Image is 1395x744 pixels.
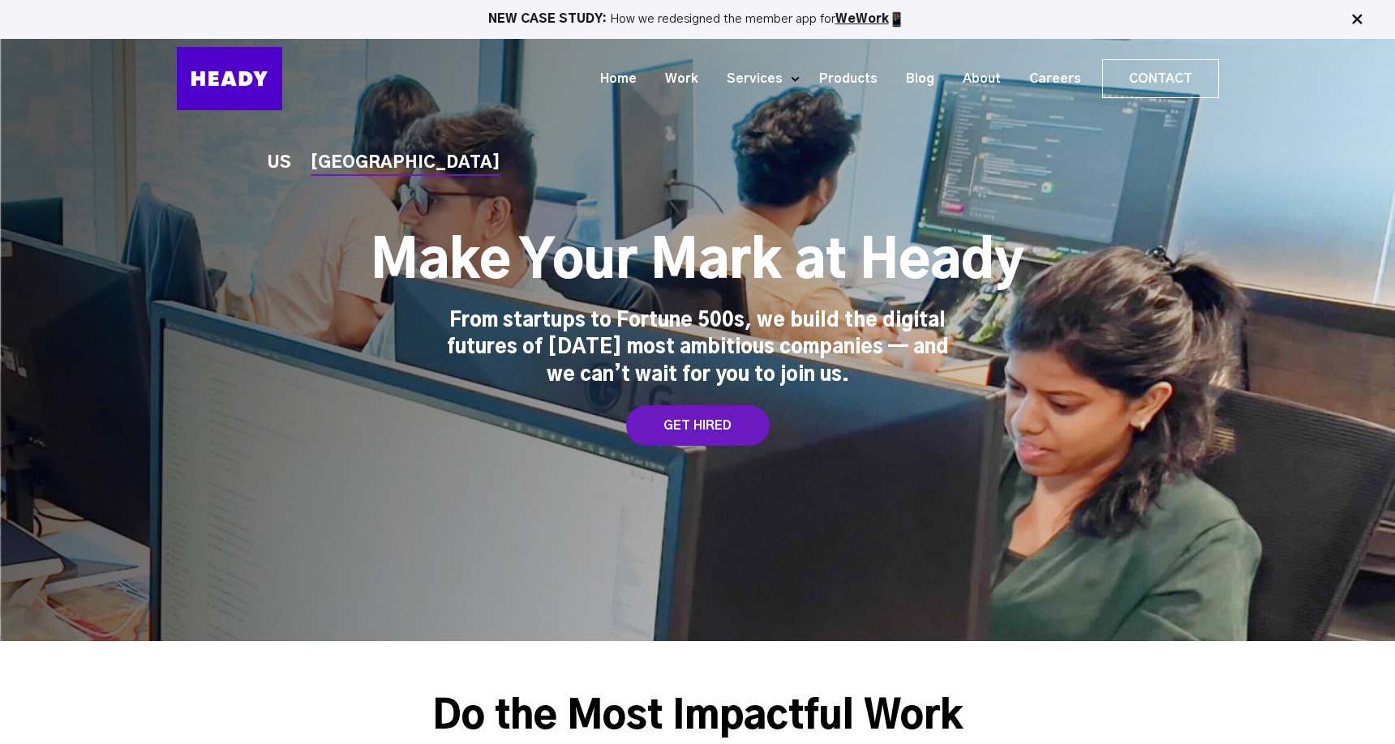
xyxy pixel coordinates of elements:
a: WeWork [835,13,889,25]
div: Navigation Menu [298,59,1219,98]
a: Services [706,64,791,94]
img: Heady_Logo_Web-01 (1) [177,47,282,110]
img: Close Bar [1349,11,1365,28]
strong: NEW CASE STUDY: [488,13,610,25]
a: About [942,64,1009,94]
a: Work [645,64,706,94]
a: Blog [886,64,942,94]
a: US [268,155,291,172]
a: Home [580,64,645,94]
img: app emoji [889,11,905,28]
div: From startups to Fortune 500s, we build the digital futures of [DATE] most ambitious companies — ... [446,308,949,390]
a: Products [799,64,886,94]
a: Contact [1103,60,1218,97]
h1: Make Your Mark at Heady [371,230,1024,295]
p: How we redesigned the member app for [7,11,1388,28]
a: GET HIRED [626,405,770,446]
a: Careers [1009,64,1089,94]
a: [GEOGRAPHIC_DATA] [311,155,500,172]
